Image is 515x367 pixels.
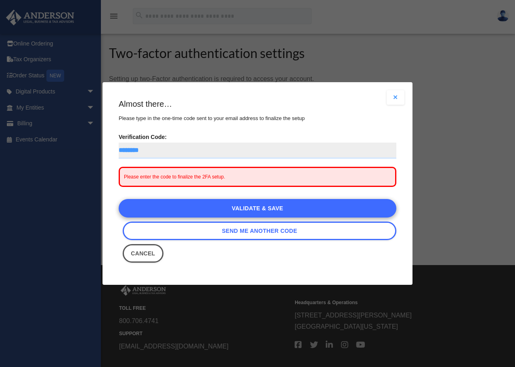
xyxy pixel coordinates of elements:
button: Close this dialog window [123,244,163,263]
button: Close modal [387,90,404,105]
p: Please type in the one-time code sent to your email address to finalize the setup [119,114,396,123]
input: Verification Code: [119,143,396,159]
h3: Almost there… [119,98,396,110]
a: Send me another code [123,222,396,240]
span: Send me another code [222,228,297,234]
span: Please enter the code to finalize the 2FA setup. [124,174,225,180]
label: Verification Code: [119,131,396,159]
a: Validate & Save [119,199,396,218]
